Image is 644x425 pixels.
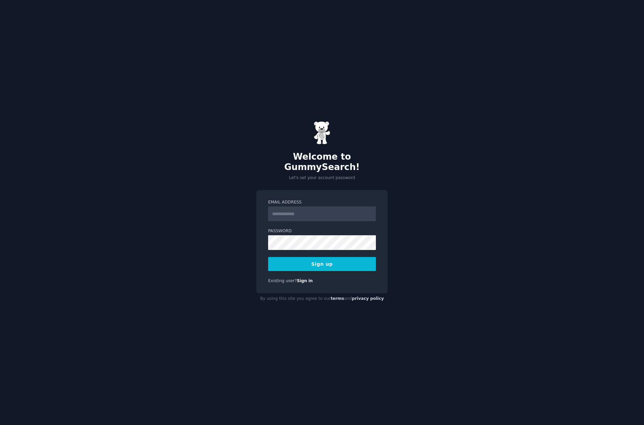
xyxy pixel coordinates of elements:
button: Sign up [268,257,376,271]
span: Existing user? [268,278,297,283]
img: Gummy Bear [314,121,330,145]
label: Password [268,228,376,234]
a: Sign in [297,278,313,283]
a: privacy policy [352,296,384,301]
a: terms [331,296,344,301]
h2: Welcome to GummySearch! [256,152,388,173]
div: By using this site you agree to our and [256,293,388,304]
label: Email Address [268,199,376,205]
p: Let's set your account password [256,175,388,181]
